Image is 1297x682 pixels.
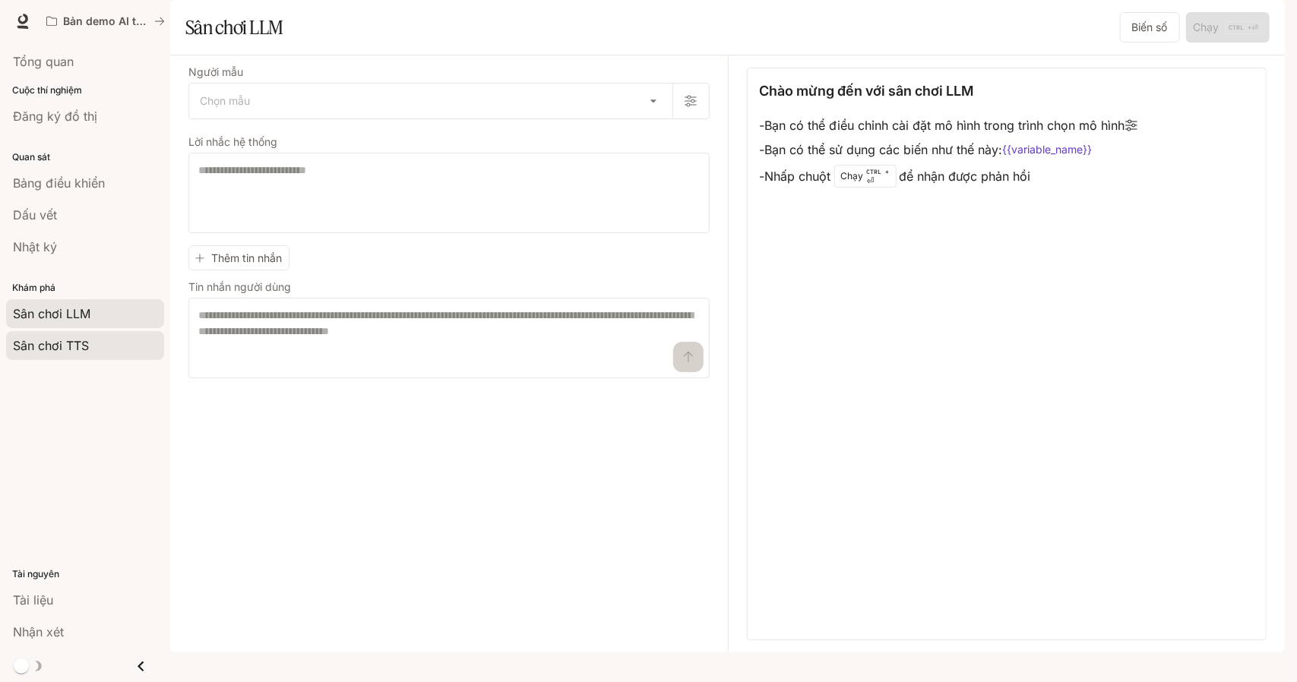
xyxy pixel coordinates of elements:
[765,118,1125,133] font: Bạn có thể điều chỉnh cài đặt mô hình trong trình chọn mô hình
[40,6,172,36] button: Tất cả không gian làm việc
[1132,21,1168,33] font: Biến số
[900,169,1031,184] font: để nhận được phản hồi
[867,175,875,186] font: ⏎
[200,94,250,107] font: Chọn mẫu
[765,169,831,184] font: Nhấp chuột
[188,280,291,293] font: Tin nhắn người dùng
[188,65,243,78] font: Người mẫu
[841,170,864,182] font: Chạy
[760,142,765,157] font: -
[188,135,277,148] font: Lời nhắc hệ thống
[867,168,890,175] font: CTRL +
[1120,12,1180,43] button: Biến số
[760,118,765,133] font: -
[211,251,282,264] font: Thêm tin nhắn
[63,14,230,27] font: Bản demo AI trong thế giới thực
[765,142,1003,157] font: Bạn có thể sử dụng các biến như thế này:
[189,84,672,118] div: Chọn mẫu
[760,83,974,99] font: Chào mừng đến với sân chơi LLM
[188,245,289,270] button: Thêm tin nhắn
[1003,142,1093,157] code: {{variable_name}}
[185,16,283,39] font: Sân chơi LLM
[760,169,765,184] font: -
